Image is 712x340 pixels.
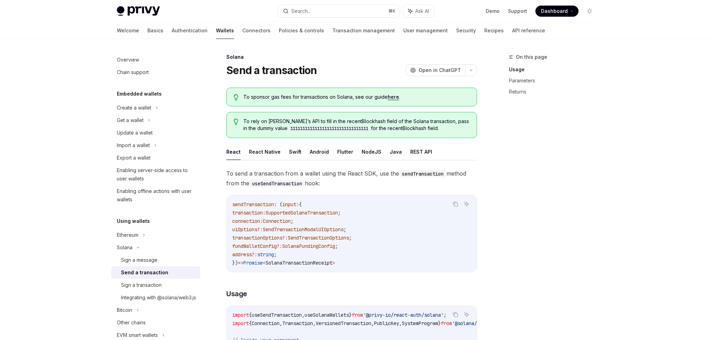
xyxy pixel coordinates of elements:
h5: Embedded wallets [117,90,162,98]
span: ; [338,210,341,216]
span: string [257,251,274,258]
a: Support [508,8,527,15]
span: To sponsor gas fees for transactions on Solana, see our guide . [243,94,470,100]
a: Returns [509,86,601,97]
span: SolanaTransactionReceipt [266,260,332,266]
a: Transaction management [332,22,395,39]
span: sendTransaction [232,201,274,208]
span: SystemProgram [402,320,438,326]
button: Android [310,144,329,160]
div: Export a wallet [117,154,151,162]
span: , [371,320,374,326]
a: Parameters [509,75,601,86]
span: Open in ChatGPT [419,67,461,74]
button: REST API [410,144,432,160]
span: ; [335,243,338,249]
h5: Using wallets [117,217,150,225]
svg: Tip [234,94,238,100]
div: Update a wallet [117,129,153,137]
span: '@solana/web3.js' [452,320,499,326]
a: Basics [147,22,163,39]
a: Usage [509,64,601,75]
div: Import a wallet [117,141,150,149]
div: Enabling offline actions with user wallets [117,187,196,204]
span: connection [232,218,260,224]
h1: Send a transaction [226,64,317,76]
span: Dashboard [541,8,568,15]
div: Get a wallet [117,116,144,124]
span: : [296,201,299,208]
div: Integrating with @solana/web3.js [121,293,196,302]
span: , [280,320,282,326]
a: Dashboard [535,6,578,17]
code: 11111111111111111111111111111111 [288,125,371,132]
span: Transaction [282,320,313,326]
code: useSendTransaction [249,180,305,187]
span: address [232,251,252,258]
div: EVM smart wallets [117,331,158,339]
span: Promise [243,260,263,266]
span: ; [274,251,277,258]
a: Export a wallet [111,152,200,164]
div: Other chains [117,318,146,327]
div: Chain support [117,68,149,76]
span: SupportedSolanaTransaction [266,210,338,216]
span: : [263,210,266,216]
a: Enabling offline actions with user wallets [111,185,200,206]
span: ; [349,235,352,241]
a: Send a transaction [111,266,200,279]
button: Ask AI [403,5,434,17]
span: from [352,312,363,318]
span: , [313,320,316,326]
button: Search...⌘K [278,5,400,17]
div: Solana [117,243,132,252]
div: Solana [226,54,477,60]
img: light logo [117,6,160,16]
div: Send a transaction [121,268,168,277]
span: < [263,260,266,266]
span: , [399,320,402,326]
svg: Tip [234,119,238,125]
button: Swift [289,144,301,160]
span: ; [444,312,446,318]
a: Welcome [117,22,139,39]
span: { [249,320,252,326]
span: > [332,260,335,266]
span: : ( [274,201,282,208]
a: Security [456,22,476,39]
span: { [299,201,302,208]
span: Ask AI [415,8,429,15]
div: Create a wallet [117,104,151,112]
a: Authentication [172,22,208,39]
span: }) [232,260,238,266]
div: Enabling server-side access to user wallets [117,166,196,183]
span: from [441,320,452,326]
div: Overview [117,56,139,64]
code: sendTransaction [399,170,446,178]
span: ; [343,226,346,233]
button: Open in ChatGPT [406,64,465,76]
button: React [226,144,241,160]
div: Sign a transaction [121,281,162,289]
a: Policies & controls [279,22,324,39]
button: Ask AI [462,310,471,319]
span: => [238,260,243,266]
span: } [349,312,352,318]
button: React Native [249,144,281,160]
span: PublicKey [374,320,399,326]
a: Sign a transaction [111,279,200,291]
button: Toggle dark mode [584,6,595,17]
a: API reference [512,22,545,39]
span: Connection [252,320,280,326]
span: input [282,201,296,208]
span: , [302,312,305,318]
span: ⌘ K [388,8,396,14]
span: SendTransactionModalUIOptions [263,226,343,233]
span: SolanaFundingConfig [282,243,335,249]
span: fundWalletConfig [232,243,277,249]
span: : [260,218,263,224]
a: here [388,94,399,100]
a: Update a wallet [111,127,200,139]
span: On this page [516,53,547,61]
button: Copy the contents from the code block [451,310,460,319]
